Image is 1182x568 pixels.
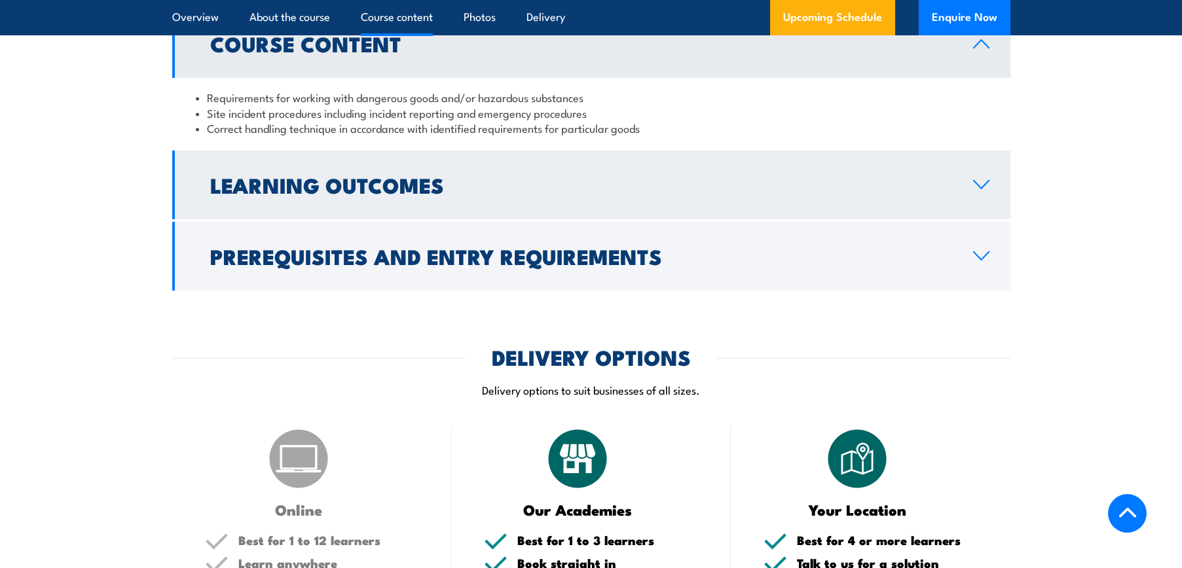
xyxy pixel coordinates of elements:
a: Course Content [172,9,1010,78]
h5: Best for 1 to 12 learners [238,534,419,546]
li: Requirements for working with dangerous goods and/or hazardous substances [196,90,987,105]
h2: DELIVERY OPTIONS [492,347,691,366]
h3: Your Location [764,502,951,517]
h2: Course Content [210,34,952,52]
h2: Learning Outcomes [210,175,952,194]
h3: Online [205,502,393,517]
h3: Our Academies [484,502,672,517]
h2: Prerequisites and Entry Requirements [210,247,952,265]
h5: Best for 1 to 3 learners [517,534,698,546]
p: Delivery options to suit businesses of all sizes. [172,382,1010,397]
li: Site incident procedures including incident reporting and emergency procedures [196,105,987,120]
li: Correct handling technique in accordance with identified requirements for particular goods [196,120,987,135]
a: Prerequisites and Entry Requirements [172,222,1010,291]
h5: Best for 4 or more learners [797,534,978,546]
a: Learning Outcomes [172,151,1010,219]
